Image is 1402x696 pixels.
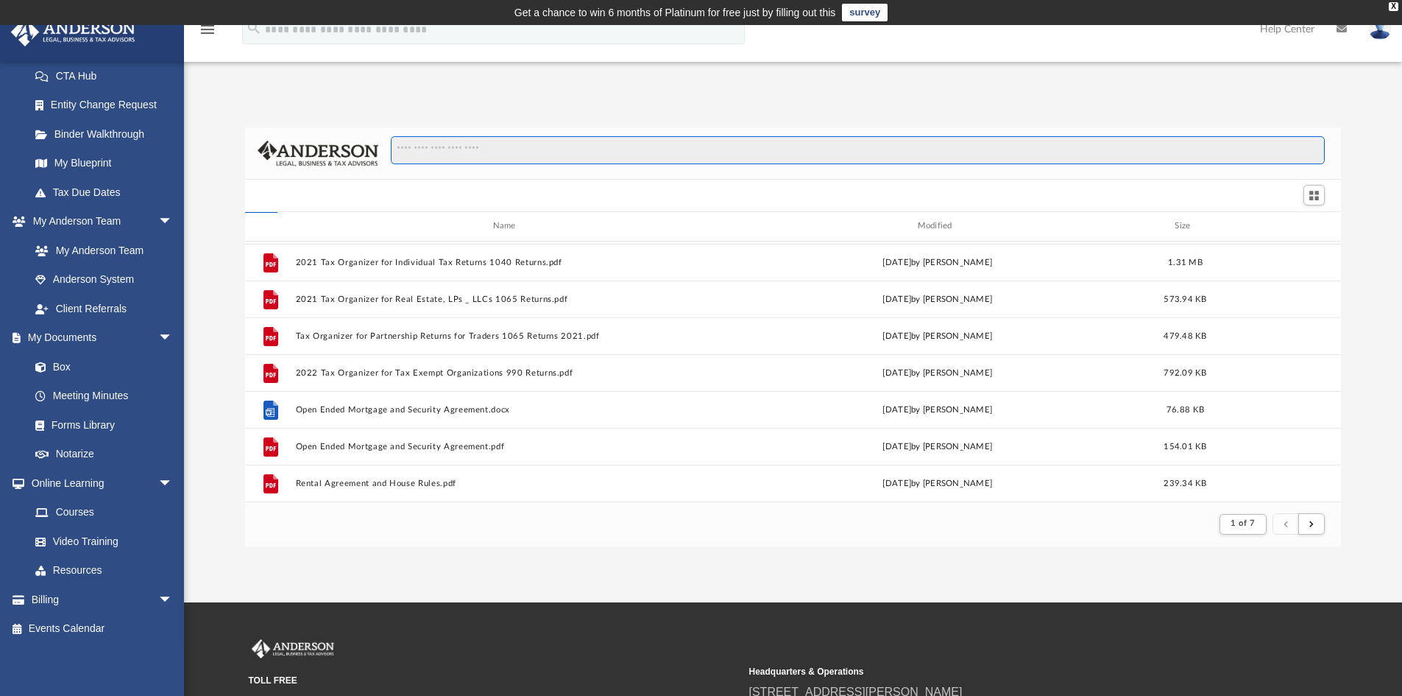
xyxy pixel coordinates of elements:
[726,366,1150,379] div: [DATE] by [PERSON_NAME]
[1166,405,1204,413] span: 76.88 KB
[1219,514,1266,535] button: 1 of 7
[21,177,195,207] a: Tax Due Dates
[295,368,719,378] button: 2022 Tax Organizer for Tax Exempt Organizations 990 Returns.pdf
[1164,295,1206,303] span: 573.94 KB
[10,585,195,614] a: Billingarrow_drop_down
[21,352,180,382] a: Box
[294,219,718,233] div: Name
[7,18,140,46] img: Anderson Advisors Platinum Portal
[199,21,216,38] i: menu
[295,479,719,488] button: Rental Agreement and House Rules.pdf
[726,477,1150,490] div: [DATE] by [PERSON_NAME]
[749,665,1239,678] small: Headquarters & Operations
[158,323,188,354] span: arrow_drop_down
[21,527,180,556] a: Video Training
[158,585,188,615] span: arrow_drop_down
[245,242,1342,502] div: grid
[158,468,188,499] span: arrow_drop_down
[10,323,188,353] a: My Documentsarrow_drop_down
[726,329,1150,342] div: [DATE] by [PERSON_NAME]
[10,207,188,236] a: My Anderson Teamarrow_drop_down
[10,614,195,644] a: Events Calendar
[1164,442,1206,450] span: 154.01 KB
[199,28,216,38] a: menu
[842,4,888,21] a: survey
[726,440,1150,453] div: [DATE] by [PERSON_NAME]
[295,295,719,304] button: 2021 Tax Organizer for Real Estate, LPs _ LLCs 1065 Returns.pdf
[1155,219,1214,233] div: Size
[1231,519,1255,527] span: 1 of 7
[295,405,719,415] button: Open Ended Mortgage and Security Agreement.docx
[1221,219,1324,233] div: id
[158,207,188,237] span: arrow_drop_down
[21,294,188,323] a: Client Referrals
[249,639,337,658] img: Anderson Advisors Platinum Portal
[1389,2,1398,11] div: close
[21,119,195,149] a: Binder Walkthrough
[726,256,1150,269] div: [DATE] by [PERSON_NAME]
[725,219,1149,233] div: Modified
[21,149,188,178] a: My Blueprint
[21,265,188,295] a: Anderson System
[21,410,180,440] a: Forms Library
[514,4,836,21] div: Get a chance to win 6 months of Platinum for free just by filling out this
[1303,185,1325,205] button: Switch to Grid View
[391,136,1325,164] input: Search files and folders
[726,292,1150,306] div: [DATE] by [PERSON_NAME]
[21,382,188,411] a: Meeting Minutes
[1164,479,1206,487] span: 239.34 KB
[21,556,188,586] a: Resources
[1369,18,1391,40] img: User Pic
[295,442,719,451] button: Open Ended Mortgage and Security Agreement.pdf
[21,440,188,469] a: Notarize
[252,219,288,233] div: id
[295,258,719,267] button: 2021 Tax Organizer for Individual Tax Returns 1040 Returns.pdf
[295,331,719,341] button: Tax Organizer for Partnership Returns for Traders 1065 Returns 2021.pdf
[246,20,262,36] i: search
[10,468,188,498] a: Online Learningarrow_drop_down
[1164,368,1206,376] span: 792.09 KB
[21,236,180,265] a: My Anderson Team
[1168,258,1203,266] span: 1.31 MB
[21,61,195,91] a: CTA Hub
[21,91,195,120] a: Entity Change Request
[726,403,1150,416] div: [DATE] by [PERSON_NAME]
[1164,331,1206,340] span: 479.48 KB
[21,498,188,527] a: Courses
[249,674,739,687] small: TOLL FREE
